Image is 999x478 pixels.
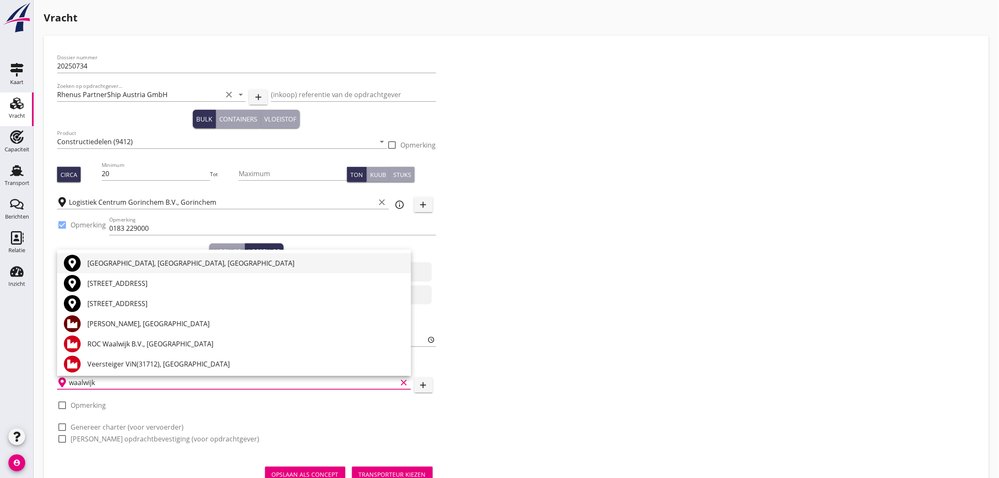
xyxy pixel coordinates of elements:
[10,79,24,85] div: Kaart
[209,243,245,259] button: Laden op
[213,247,241,256] div: Laden op
[71,221,106,229] label: Opmerking
[219,114,257,124] div: Containers
[395,200,405,210] i: info_outline
[8,281,25,287] div: Inzicht
[109,222,436,235] input: Opmerking
[271,88,436,101] input: (inkoop) referentie van de opdrachtgever
[87,258,404,268] div: [GEOGRAPHIC_DATA], [GEOGRAPHIC_DATA], [GEOGRAPHIC_DATA]
[71,401,106,409] label: Opmerking
[418,200,429,210] i: add
[57,167,81,182] button: Circa
[87,359,404,369] div: Veersteiger ViN(31712), [GEOGRAPHIC_DATA]
[8,248,25,253] div: Relatie
[87,319,404,329] div: [PERSON_NAME], [GEOGRAPHIC_DATA]
[60,170,77,179] div: Circa
[210,171,239,178] div: Tot
[399,378,409,388] i: clear
[69,195,376,209] input: Laadplaats
[196,114,212,124] div: Bulk
[102,167,210,180] input: Minimum
[261,110,300,128] button: Vloeistof
[350,170,363,179] div: Ton
[253,92,263,102] i: add
[401,141,436,149] label: Opmerking
[193,110,216,128] button: Bulk
[347,167,367,182] button: Ton
[216,110,261,128] button: Containers
[5,214,29,219] div: Berichten
[71,423,184,431] label: Genereer charter (voor vervoerder)
[5,147,29,152] div: Capaciteit
[57,59,436,73] input: Dossier nummer
[57,88,222,101] input: Zoeken op opdrachtgever...
[87,278,404,288] div: [STREET_ADDRESS]
[245,243,284,259] button: Lossen op
[8,454,25,471] i: account_circle
[248,247,280,256] div: Lossen op
[9,113,25,119] div: Vracht
[44,10,989,25] h1: Vracht
[418,380,429,390] i: add
[367,167,390,182] button: Kuub
[69,376,397,389] input: Losplaats
[239,167,347,180] input: Maximum
[264,114,297,124] div: Vloeistof
[377,197,387,207] i: clear
[71,435,259,443] label: [PERSON_NAME] opdrachtbevestiging (voor opdrachtgever)
[236,90,246,100] i: arrow_drop_down
[393,170,411,179] div: Stuks
[377,137,387,147] i: arrow_drop_down
[57,135,376,148] input: Product
[370,170,386,179] div: Kuub
[87,298,404,309] div: [STREET_ADDRESS]
[390,167,415,182] button: Stuks
[87,339,404,349] div: ROC Waalwijk B.V., [GEOGRAPHIC_DATA]
[2,2,32,33] img: logo-small.a267ee39.svg
[5,180,29,186] div: Transport
[224,90,234,100] i: clear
